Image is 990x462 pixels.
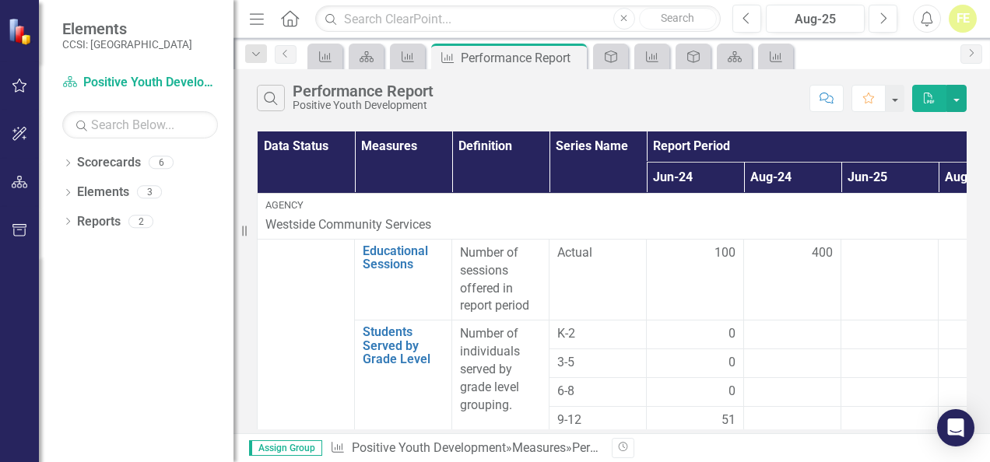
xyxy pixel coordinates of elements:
[841,320,939,349] td: Double-Click to Edit
[149,156,174,170] div: 6
[77,213,121,231] a: Reports
[355,320,452,436] td: Double-Click to Edit Right Click for Context Menu
[661,12,694,24] span: Search
[355,239,452,320] td: Double-Click to Edit Right Click for Context Menu
[8,18,35,45] img: ClearPoint Strategy
[766,5,865,33] button: Aug-25
[744,320,841,349] td: Double-Click to Edit
[557,244,638,262] span: Actual
[512,440,566,455] a: Measures
[744,239,841,320] td: Double-Click to Edit
[841,407,939,436] td: Double-Click to Edit
[647,378,744,407] td: Double-Click to Edit
[639,8,717,30] button: Search
[557,411,638,429] span: 9-12
[460,325,541,414] p: Number of individuals served by grade level grouping.
[315,5,721,33] input: Search ClearPoint...
[293,100,434,111] div: Positive Youth Development
[841,239,939,320] td: Double-Click to Edit
[841,378,939,407] td: Double-Click to Edit
[258,239,355,435] td: Double-Click to Edit
[647,349,744,378] td: Double-Click to Edit
[557,383,638,401] span: 6-8
[647,320,744,349] td: Double-Click to Edit
[841,349,939,378] td: Double-Click to Edit
[744,407,841,436] td: Double-Click to Edit
[937,409,974,446] div: Open Intercom Messenger
[62,19,192,38] span: Elements
[77,154,141,172] a: Scorecards
[714,244,735,262] span: 100
[728,383,735,401] span: 0
[352,440,506,455] a: Positive Youth Development
[62,38,192,51] small: CCSI: [GEOGRAPHIC_DATA]
[557,325,638,343] span: K-2
[461,48,583,68] div: Performance Report
[128,215,153,228] div: 2
[744,349,841,378] td: Double-Click to Edit
[771,10,859,29] div: Aug-25
[249,440,322,456] span: Assign Group
[647,239,744,320] td: Double-Click to Edit
[62,111,218,138] input: Search Below...
[77,184,129,201] a: Elements
[363,325,444,366] a: Students Served by Grade Level
[460,244,541,315] p: Number of sessions offered in report period
[949,5,977,33] button: FE
[137,186,162,199] div: 3
[647,407,744,436] td: Double-Click to Edit
[744,378,841,407] td: Double-Click to Edit
[330,439,600,457] div: » »
[572,440,682,455] div: Performance Report
[812,244,833,262] span: 400
[721,411,735,429] span: 51
[62,74,218,92] a: Positive Youth Development
[728,354,735,372] span: 0
[293,82,434,100] div: Performance Report
[728,325,735,343] span: 0
[557,354,638,372] span: 3-5
[363,244,444,271] a: Educational Sessions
